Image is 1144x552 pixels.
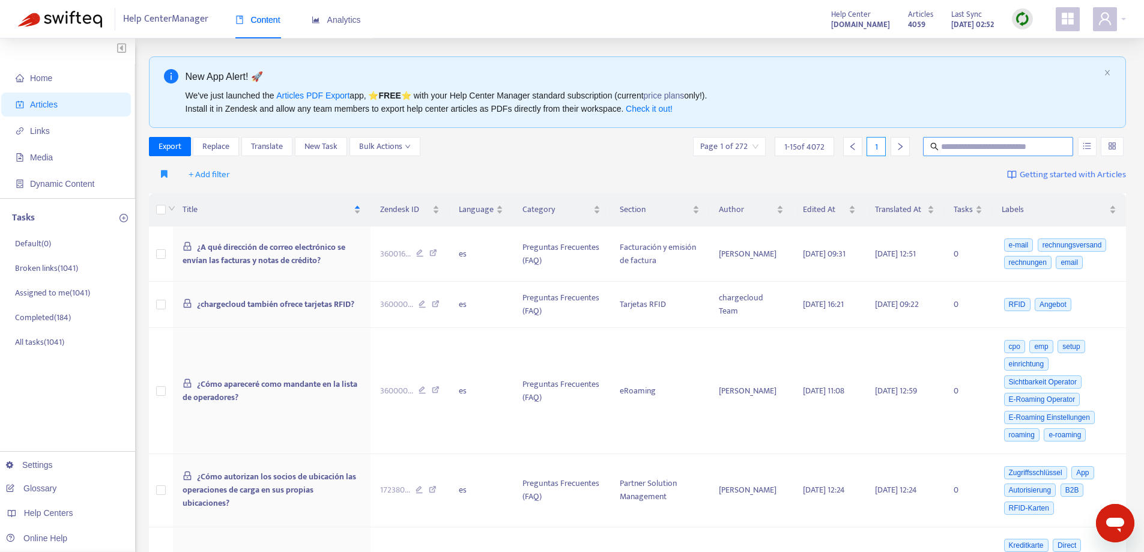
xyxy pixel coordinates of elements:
[30,153,53,162] span: Media
[709,328,793,454] td: [PERSON_NAME]
[235,15,280,25] span: Content
[159,140,181,153] span: Export
[350,137,420,156] button: Bulk Actionsdown
[449,328,513,454] td: es
[513,193,611,226] th: Category
[18,11,102,28] img: Swifteq
[1044,428,1086,441] span: e-roaming
[30,73,52,83] span: Home
[875,483,917,497] span: [DATE] 12:24
[944,193,992,226] th: Tasks
[1002,203,1107,216] span: Labels
[16,74,24,82] span: home
[1020,168,1126,182] span: Getting started with Articles
[831,17,890,31] a: [DOMAIN_NAME]
[312,16,320,24] span: area-chart
[16,180,24,188] span: container
[803,483,845,497] span: [DATE] 12:24
[1004,502,1054,515] span: RFID-Karten
[183,470,356,510] span: ¿Cómo autorizan los socios de ubicación las operaciones de carga en sus propias ubicaciones?
[610,193,709,226] th: Section
[513,328,611,454] td: Preguntas Frecuentes (FAQ)
[1096,504,1134,542] iframe: Schaltfläche zum Öffnen des Messaging-Fensters
[1004,466,1067,479] span: Zugriffsschlüssel
[183,299,192,308] span: lock
[30,100,58,109] span: Articles
[371,193,449,226] th: Zendesk ID
[193,137,239,156] button: Replace
[12,211,35,225] p: Tasks
[908,8,933,21] span: Articles
[1004,484,1056,497] span: Autorisierung
[459,203,494,216] span: Language
[709,454,793,527] td: [PERSON_NAME]
[189,168,230,182] span: + Add filter
[1004,340,1025,353] span: cpo
[6,460,53,470] a: Settings
[16,153,24,162] span: file-image
[123,8,208,31] span: Help Center Manager
[378,91,401,100] b: FREE
[380,484,410,497] span: 172380 ...
[1061,11,1075,26] span: appstore
[15,311,71,324] p: Completed ( 184 )
[522,203,592,216] span: Category
[1004,539,1049,552] span: Kreditkarte
[16,127,24,135] span: link
[784,141,825,153] span: 1 - 15 of 4072
[1007,170,1017,180] img: image-link
[610,226,709,282] td: Facturación y emisión de factura
[513,226,611,282] td: Preguntas Frecuentes (FAQ)
[803,384,844,398] span: [DATE] 11:08
[875,203,925,216] span: Translated At
[1098,11,1112,26] span: user
[449,226,513,282] td: es
[183,241,192,251] span: lock
[1004,298,1031,311] span: RFID
[380,384,413,398] span: 360000 ...
[1004,428,1040,441] span: roaming
[183,377,357,404] span: ¿Cómo apareceré como mandante en la lista de operadores?
[449,193,513,226] th: Language
[951,8,982,21] span: Last Sync
[1004,357,1049,371] span: einrichtung
[16,100,24,109] span: account-book
[149,137,191,156] button: Export
[951,18,994,31] strong: [DATE] 02:52
[709,226,793,282] td: [PERSON_NAME]
[15,262,78,274] p: Broken links ( 1041 )
[186,69,1100,84] div: New App Alert! 🚀
[875,297,919,311] span: [DATE] 09:22
[449,282,513,328] td: es
[709,282,793,328] td: chargecloud Team
[380,298,413,311] span: 360000 ...
[295,137,347,156] button: New Task
[202,140,229,153] span: Replace
[944,282,992,328] td: 0
[183,378,192,388] span: lock
[1058,340,1085,353] span: setup
[15,287,90,299] p: Assigned to me ( 1041 )
[380,247,411,261] span: 360016 ...
[610,454,709,527] td: Partner Solution Management
[180,165,239,184] button: + Add filter
[992,193,1126,226] th: Labels
[930,142,939,151] span: search
[954,203,973,216] span: Tasks
[610,328,709,454] td: eRoaming
[235,16,244,24] span: book
[803,203,846,216] span: Edited At
[1061,484,1084,497] span: B2B
[867,137,886,156] div: 1
[120,214,128,222] span: plus-circle
[186,89,1100,115] div: We've just launched the app, ⭐ ⭐️ with your Help Center Manager standard subscription (current on...
[183,471,192,481] span: lock
[380,203,430,216] span: Zendesk ID
[944,454,992,527] td: 0
[183,240,345,267] span: ¿A qué dirección de correo electrónico se envían las facturas y notas de crédito?
[944,328,992,454] td: 0
[1004,256,1052,269] span: rechnungen
[644,91,685,100] a: price plans
[6,533,67,543] a: Online Help
[1004,411,1095,424] span: E-Roaming Einstellungen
